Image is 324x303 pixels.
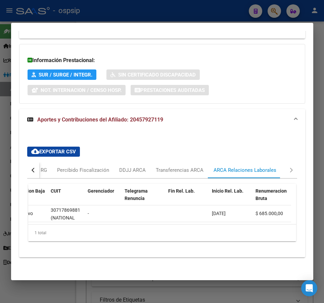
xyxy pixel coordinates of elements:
span: Telegrama Renuncia [125,188,148,201]
button: Sin Certificado Discapacidad [106,69,200,80]
span: Aportes y Contribuciones del Afiliado: 20457927119 [37,116,163,123]
span: [DATE] [212,211,226,216]
span: Situacion Baja [14,188,45,194]
div: 1 total [28,224,296,241]
button: Not. Internacion / Censo Hosp. [28,85,126,95]
div: Aportes y Contribuciones del Afiliado: 20457927119 [19,131,305,257]
div: ARCA Relaciones Laborales [214,166,276,174]
datatable-header-cell: Categoria [290,184,323,213]
span: Exportar CSV [31,149,76,155]
span: Gerenciador [88,188,114,194]
div: 30717869881 [51,206,80,214]
datatable-header-cell: CUIT [48,184,85,213]
mat-expansion-panel-header: Aportes y Contribuciones del Afiliado: 20457927119 [19,109,305,131]
span: CUIT [51,188,61,194]
datatable-header-cell: Telegrama Renuncia [122,184,166,213]
datatable-header-cell: Gerenciador [85,184,122,213]
span: Fin Rel. Lab. [168,188,195,194]
span: Prestaciones Auditadas [140,87,205,93]
div: Percibido Fiscalización [57,166,109,174]
div: Open Intercom Messenger [301,280,317,296]
h3: Información Prestacional: [28,56,297,64]
datatable-header-cell: Inicio Rel. Lab. [209,184,253,213]
span: - [88,211,89,216]
button: Prestaciones Auditadas [131,85,209,95]
span: Sin Certificado Discapacidad [118,72,196,78]
datatable-header-cell: Fin Rel. Lab. [166,184,209,213]
div: Transferencias ARCA [156,166,203,174]
button: Exportar CSV [27,147,80,157]
div: DDJJ ARCA [119,166,146,174]
span: $ 685.000,00 [256,211,283,216]
span: Renumeracion Bruta [256,188,287,201]
mat-icon: cloud_download [31,147,39,155]
datatable-header-cell: Renumeracion Bruta [253,184,290,213]
button: SUR / SURGE / INTEGR. [28,69,96,80]
span: SUR / SURGE / INTEGR. [39,72,92,78]
span: Inicio Rel. Lab. [212,188,243,194]
span: Not. Internacion / Censo Hosp. [41,87,122,93]
datatable-header-cell: Situacion Baja [11,184,48,213]
span: (NATIONAL SECURITY ENTERPRISE) [51,215,80,236]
